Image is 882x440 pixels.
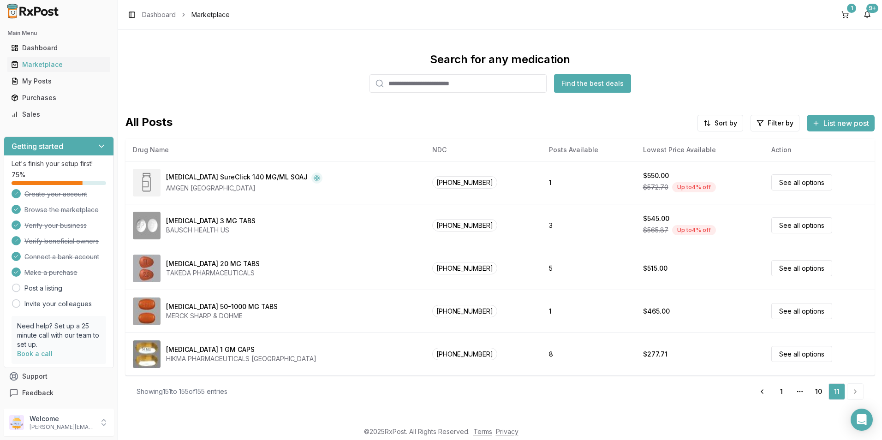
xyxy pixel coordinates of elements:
[166,345,255,354] div: [MEDICAL_DATA] 1 GM CAPS
[24,205,99,214] span: Browse the marketplace
[643,183,668,192] span: $572.70
[636,139,764,161] th: Lowest Price Available
[866,4,878,13] div: 9+
[4,41,114,55] button: Dashboard
[142,10,176,19] a: Dashboard
[4,368,114,385] button: Support
[643,171,669,180] div: $550.00
[768,119,793,128] span: Filter by
[24,221,87,230] span: Verify your business
[133,340,161,368] img: Icosapent Ethyl 1 GM CAPS
[860,7,875,22] button: 9+
[751,115,799,131] button: Filter by
[807,115,875,131] button: List new post
[7,40,110,56] a: Dashboard
[771,260,832,276] a: See all options
[771,217,832,233] a: See all options
[807,119,875,129] a: List new post
[715,119,737,128] span: Sort by
[166,226,256,235] div: BAUSCH HEALTH US
[753,383,864,400] nav: pagination
[17,321,101,349] p: Need help? Set up a 25 minute call with our team to set up.
[7,56,110,73] a: Marketplace
[166,216,256,226] div: [MEDICAL_DATA] 3 MG TABS
[672,182,716,192] div: Up to 4 % off
[542,333,636,375] td: 8
[191,10,230,19] span: Marketplace
[823,118,869,129] span: List new post
[4,57,114,72] button: Marketplace
[11,110,107,119] div: Sales
[838,7,852,22] button: 1
[142,10,230,19] nav: breadcrumb
[24,284,62,293] a: Post a listing
[125,139,425,161] th: Drug Name
[542,139,636,161] th: Posts Available
[542,290,636,333] td: 1
[166,302,278,311] div: [MEDICAL_DATA] 50-1000 MG TABS
[166,311,278,321] div: MERCK SHARP & DOHME
[133,297,161,325] img: Janumet 50-1000 MG TABS
[30,423,94,431] p: [PERSON_NAME][EMAIL_ADDRESS][DOMAIN_NAME]
[24,237,99,246] span: Verify beneficial owners
[11,60,107,69] div: Marketplace
[133,169,161,196] img: Repatha SureClick 140 MG/ML SOAJ
[771,346,832,362] a: See all options
[9,415,24,430] img: User avatar
[496,428,518,435] a: Privacy
[764,139,875,161] th: Action
[12,159,106,168] p: Let's finish your setup first!
[643,264,667,273] div: $515.00
[7,106,110,123] a: Sales
[432,219,497,232] span: [PHONE_NUMBER]
[473,428,492,435] a: Terms
[7,73,110,89] a: My Posts
[12,141,63,152] h3: Getting started
[4,4,63,18] img: RxPost Logo
[24,299,92,309] a: Invite your colleagues
[4,385,114,401] button: Feedback
[771,303,832,319] a: See all options
[24,268,77,277] span: Make a purchase
[4,107,114,122] button: Sales
[810,383,827,400] a: 10
[7,30,110,37] h2: Main Menu
[24,190,87,199] span: Create your account
[643,214,669,223] div: $545.00
[166,184,322,193] div: AMGEN [GEOGRAPHIC_DATA]
[166,259,260,268] div: [MEDICAL_DATA] 20 MG TABS
[432,176,497,189] span: [PHONE_NUMBER]
[12,170,25,179] span: 75 %
[697,115,743,131] button: Sort by
[643,350,667,359] div: $277.71
[643,226,668,235] span: $565.87
[166,172,308,184] div: [MEDICAL_DATA] SureClick 140 MG/ML SOAJ
[137,387,227,396] div: Showing 151 to 155 of 155 entries
[133,255,161,282] img: Trintellix 20 MG TABS
[542,204,636,247] td: 3
[542,247,636,290] td: 5
[7,89,110,106] a: Purchases
[432,262,497,274] span: [PHONE_NUMBER]
[847,4,856,13] div: 1
[166,354,316,363] div: HIKMA PHARMACEUTICALS [GEOGRAPHIC_DATA]
[22,388,54,398] span: Feedback
[851,409,873,431] div: Open Intercom Messenger
[643,307,670,316] div: $465.00
[11,43,107,53] div: Dashboard
[432,305,497,317] span: [PHONE_NUMBER]
[4,74,114,89] button: My Posts
[432,348,497,360] span: [PHONE_NUMBER]
[133,212,161,239] img: Trulance 3 MG TABS
[24,252,99,262] span: Connect a bank account
[30,414,94,423] p: Welcome
[828,383,845,400] a: 11
[11,93,107,102] div: Purchases
[425,139,542,161] th: NDC
[11,77,107,86] div: My Posts
[554,74,631,93] button: Find the best deals
[771,174,832,190] a: See all options
[17,350,53,357] a: Book a call
[542,161,636,204] td: 1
